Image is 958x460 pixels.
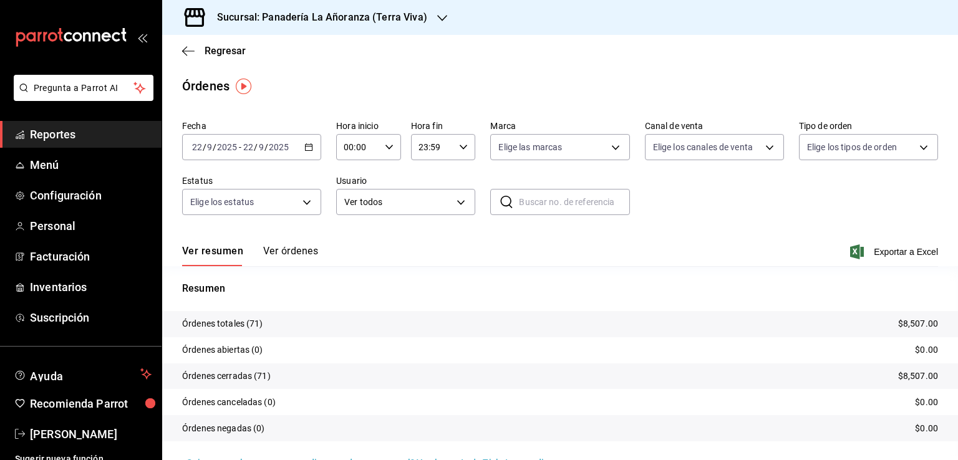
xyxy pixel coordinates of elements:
[239,142,241,152] span: -
[207,10,427,25] h3: Sucursal: Panadería La Añoranza (Terra Viva)
[645,122,784,130] label: Canal de venta
[137,32,147,42] button: open_drawer_menu
[915,343,938,357] p: $0.00
[9,90,153,103] a: Pregunta a Parrot AI
[336,176,475,185] label: Usuario
[182,396,276,409] p: Órdenes canceladas (0)
[182,317,263,330] p: Órdenes totales (71)
[30,218,152,234] span: Personal
[898,370,938,383] p: $8,507.00
[182,45,246,57] button: Regresar
[853,244,938,259] button: Exportar a Excel
[182,245,318,266] div: navigation tabs
[182,370,271,383] p: Órdenes cerradas (71)
[30,126,152,143] span: Reportes
[490,122,629,130] label: Marca
[182,77,230,95] div: Órdenes
[268,142,289,152] input: ----
[915,422,938,435] p: $0.00
[216,142,238,152] input: ----
[30,426,152,443] span: [PERSON_NAME]
[191,142,203,152] input: --
[182,245,243,266] button: Ver resumen
[498,141,562,153] span: Elige las marcas
[182,343,263,357] p: Órdenes abiertas (0)
[206,142,213,152] input: --
[190,196,254,208] span: Elige los estatus
[236,79,251,94] img: Tooltip marker
[336,122,401,130] label: Hora inicio
[411,122,476,130] label: Hora fin
[34,82,134,95] span: Pregunta a Parrot AI
[205,45,246,57] span: Regresar
[243,142,254,152] input: --
[263,245,318,266] button: Ver órdenes
[182,422,265,435] p: Órdenes negadas (0)
[182,281,938,296] p: Resumen
[915,396,938,409] p: $0.00
[30,367,135,381] span: Ayuda
[254,142,258,152] span: /
[898,317,938,330] p: $8,507.00
[14,75,153,101] button: Pregunta a Parrot AI
[799,122,938,130] label: Tipo de orden
[30,248,152,265] span: Facturación
[203,142,206,152] span: /
[807,141,897,153] span: Elige los tipos de orden
[30,187,152,204] span: Configuración
[519,189,629,214] input: Buscar no. de referencia
[344,196,452,209] span: Ver todos
[30,279,152,295] span: Inventarios
[182,122,321,130] label: Fecha
[30,309,152,326] span: Suscripción
[213,142,216,152] span: /
[258,142,264,152] input: --
[30,156,152,173] span: Menú
[264,142,268,152] span: /
[30,395,152,412] span: Recomienda Parrot
[653,141,753,153] span: Elige los canales de venta
[182,176,321,185] label: Estatus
